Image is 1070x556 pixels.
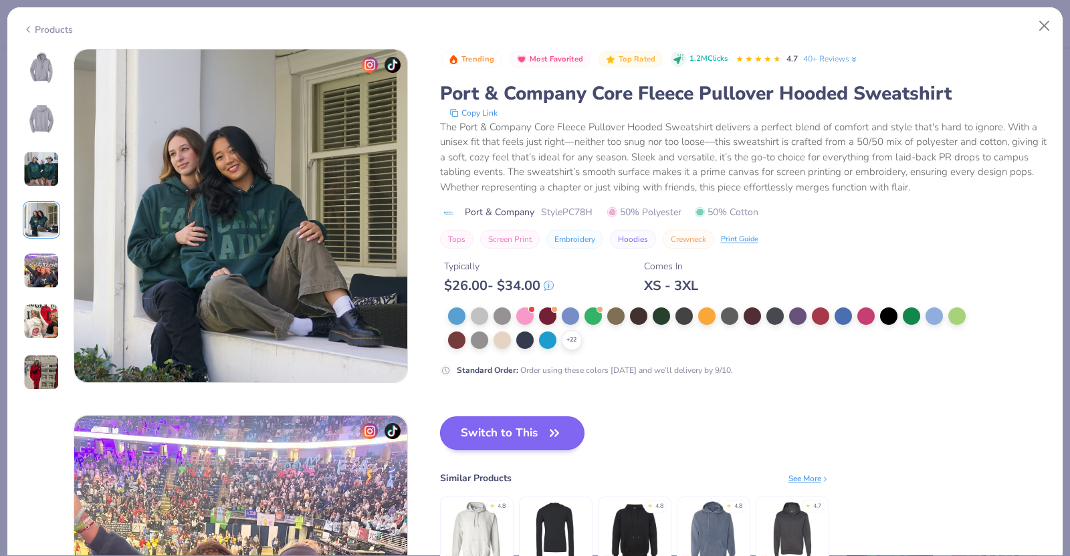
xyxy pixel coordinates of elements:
[440,416,585,450] button: Switch to This
[445,106,502,120] button: copy to clipboard
[541,205,593,219] span: Style PC78H
[440,230,473,249] button: Tops
[23,303,60,339] img: User generated content
[605,54,616,65] img: Top Rated sort
[619,55,656,63] span: Top Rated
[786,53,798,64] span: 4.7
[546,230,603,249] button: Embroidery
[803,53,859,65] a: 40+ Reviews
[362,423,378,439] img: insta-icon.png
[74,49,407,382] img: 6306b005-d4db-4c73-a80f-49e84744683a
[457,365,518,376] strong: Standard Order :
[516,54,527,65] img: Most Favorited sort
[23,202,60,238] img: User generated content
[362,57,378,73] img: insta-icon.png
[440,81,1048,106] div: Port & Company Core Fleece Pullover Hooded Sweatshirt
[23,354,60,390] img: User generated content
[490,502,495,507] div: ★
[23,23,73,37] div: Products
[607,205,681,219] span: 50% Polyester
[25,51,58,84] img: Front
[480,230,540,249] button: Screen Print
[441,51,502,68] button: Badge Button
[444,277,554,294] div: $ 26.00 - $ 34.00
[498,502,506,511] div: 4.8
[23,253,60,289] img: User generated content
[663,230,714,249] button: Crewneck
[23,151,60,187] img: User generated content
[721,234,758,245] div: Print Guide
[530,55,583,63] span: Most Favorited
[689,53,728,65] span: 1.2M Clicks
[440,120,1048,195] div: The Port & Company Core Fleece Pullover Hooded Sweatshirt delivers a perfect blend of comfort and...
[444,259,554,273] div: Typically
[695,205,758,219] span: 50% Cotton
[465,205,534,219] span: Port & Company
[510,51,591,68] button: Badge Button
[25,102,58,134] img: Back
[1032,13,1057,39] button: Close
[734,502,742,511] div: 4.8
[457,364,733,376] div: Order using these colors [DATE] and we’ll delivery by 9/10.
[448,54,459,65] img: Trending sort
[599,51,663,68] button: Badge Button
[736,49,781,70] div: 4.7 Stars
[385,423,401,439] img: tiktok-icon.png
[644,259,698,273] div: Comes In
[726,502,732,507] div: ★
[655,502,663,511] div: 4.8
[440,471,512,485] div: Similar Products
[566,335,576,345] span: + 22
[610,230,656,249] button: Hoodies
[461,55,494,63] span: Trending
[813,502,821,511] div: 4.7
[647,502,653,507] div: ★
[788,472,829,484] div: See More
[385,57,401,73] img: tiktok-icon.png
[440,208,458,219] img: brand logo
[644,277,698,294] div: XS - 3XL
[805,502,811,507] div: ★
